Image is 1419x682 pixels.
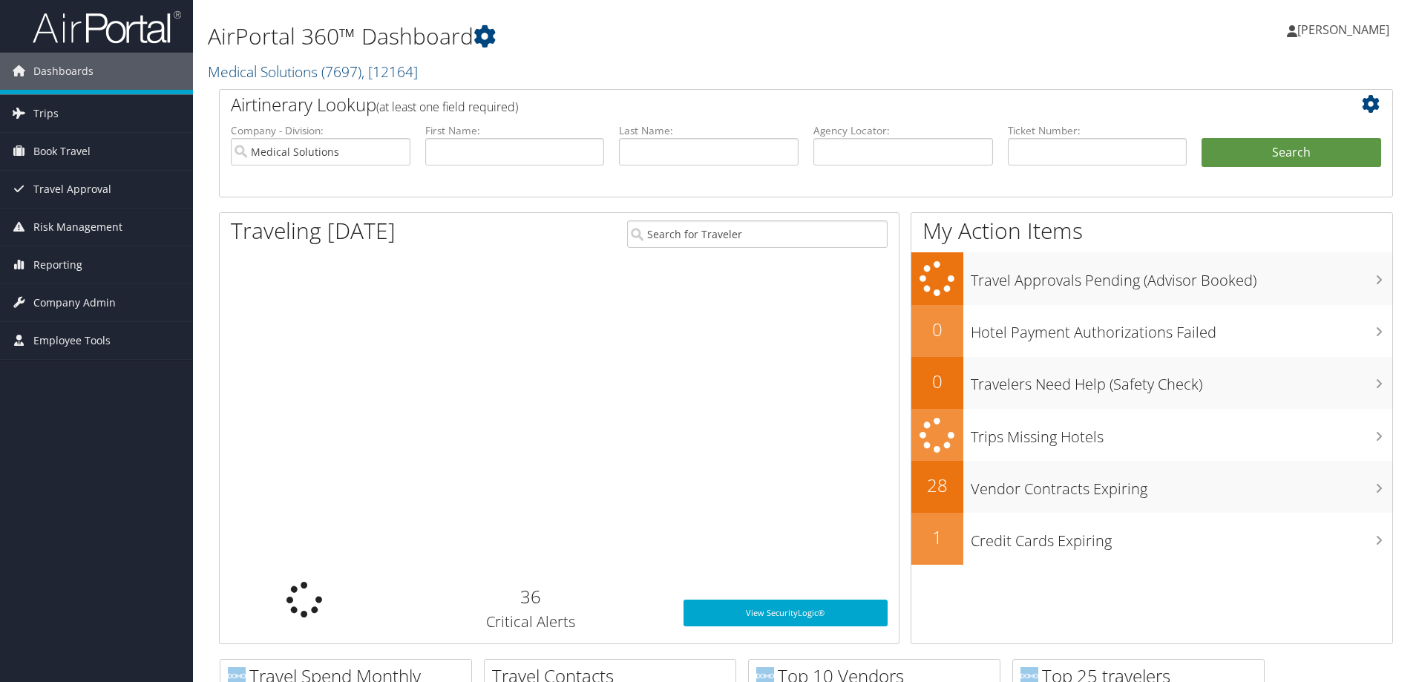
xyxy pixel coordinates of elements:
span: Dashboards [33,53,94,90]
a: 1Credit Cards Expiring [911,513,1392,565]
span: Employee Tools [33,322,111,359]
a: Travel Approvals Pending (Advisor Booked) [911,252,1392,305]
label: Company - Division: [231,123,410,138]
label: First Name: [425,123,605,138]
span: Risk Management [33,209,122,246]
img: airportal-logo.png [33,10,181,45]
h1: AirPortal 360™ Dashboard [208,21,1006,52]
a: 0Hotel Payment Authorizations Failed [911,305,1392,357]
label: Ticket Number: [1008,123,1187,138]
a: 0Travelers Need Help (Safety Check) [911,357,1392,409]
span: (at least one field required) [376,99,518,115]
a: 28Vendor Contracts Expiring [911,461,1392,513]
input: Search for Traveler [627,220,888,248]
h1: Traveling [DATE] [231,215,396,246]
h3: Travel Approvals Pending (Advisor Booked) [971,263,1392,291]
span: , [ 12164 ] [361,62,418,82]
h1: My Action Items [911,215,1392,246]
h2: 0 [911,317,963,342]
h2: 0 [911,369,963,394]
span: Trips [33,95,59,132]
h3: Critical Alerts [401,611,661,632]
h3: Travelers Need Help (Safety Check) [971,367,1392,395]
span: ( 7697 ) [321,62,361,82]
h2: 28 [911,473,963,498]
span: [PERSON_NAME] [1297,22,1389,38]
span: Travel Approval [33,171,111,208]
span: Reporting [33,246,82,283]
a: View SecurityLogic® [684,600,888,626]
h2: 36 [401,584,661,609]
a: Medical Solutions [208,62,418,82]
a: [PERSON_NAME] [1287,7,1404,52]
h3: Credit Cards Expiring [971,523,1392,551]
h2: Airtinerary Lookup [231,92,1283,117]
button: Search [1202,138,1381,168]
h3: Trips Missing Hotels [971,419,1392,447]
label: Last Name: [619,123,799,138]
span: Company Admin [33,284,116,321]
h2: 1 [911,525,963,550]
h3: Vendor Contracts Expiring [971,471,1392,499]
h3: Hotel Payment Authorizations Failed [971,315,1392,343]
a: Trips Missing Hotels [911,409,1392,462]
label: Agency Locator: [813,123,993,138]
span: Book Travel [33,133,91,170]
